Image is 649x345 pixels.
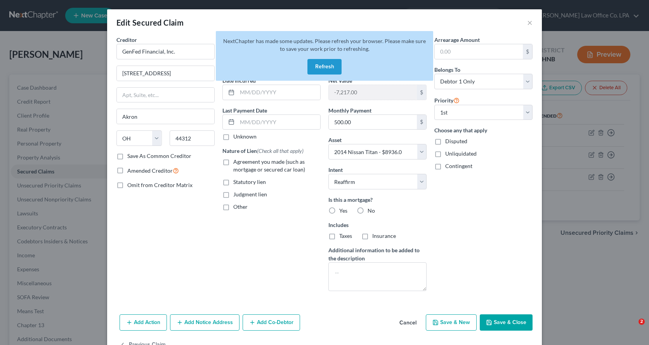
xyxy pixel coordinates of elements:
[328,246,427,262] label: Additional information to be added to the description
[329,115,417,130] input: 0.00
[434,66,460,73] span: Belongs To
[233,203,248,210] span: Other
[435,44,523,59] input: 0.00
[328,137,342,143] span: Asset
[116,36,137,43] span: Creditor
[117,109,214,124] input: Enter city...
[237,85,320,100] input: MM/DD/YYYY
[623,319,641,337] iframe: Intercom live chat
[480,314,533,331] button: Save & Close
[222,147,304,155] label: Nature of Lien
[243,314,300,331] button: Add Co-Debtor
[233,191,267,198] span: Judgment lien
[339,207,347,214] span: Yes
[170,130,215,146] input: Enter zip...
[417,115,426,130] div: $
[434,36,480,44] label: Arrearage Amount
[372,232,396,239] span: Insurance
[117,88,214,102] input: Apt, Suite, etc...
[445,163,472,169] span: Contingent
[639,319,645,325] span: 2
[329,85,417,100] input: 0.00
[328,221,427,229] label: Includes
[233,158,305,173] span: Agreement you made (such as mortgage or secured car loan)
[426,314,477,331] button: Save & New
[434,126,533,134] label: Choose any that apply
[445,138,467,144] span: Disputed
[445,150,477,157] span: Unliquidated
[237,115,320,130] input: MM/DD/YYYY
[233,133,257,140] label: Unknown
[127,182,193,188] span: Omit from Creditor Matrix
[368,207,375,214] span: No
[393,315,423,331] button: Cancel
[127,167,173,174] span: Amended Creditor
[527,18,533,27] button: ×
[434,95,460,105] label: Priority
[328,196,427,204] label: Is this a mortgage?
[117,66,214,81] input: Enter address...
[127,152,191,160] label: Save As Common Creditor
[222,106,267,114] label: Last Payment Date
[523,44,532,59] div: $
[417,85,426,100] div: $
[339,232,352,239] span: Taxes
[120,314,167,331] button: Add Action
[257,147,304,154] span: (Check all that apply)
[328,106,371,114] label: Monthly Payment
[233,179,266,185] span: Statutory lien
[116,17,184,28] div: Edit Secured Claim
[307,59,342,75] button: Refresh
[223,38,426,52] span: NextChapter has made some updates. Please refresh your browser. Please make sure to save your wor...
[328,166,343,174] label: Intent
[170,314,239,331] button: Add Notice Address
[116,44,215,59] input: Search creditor by name...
